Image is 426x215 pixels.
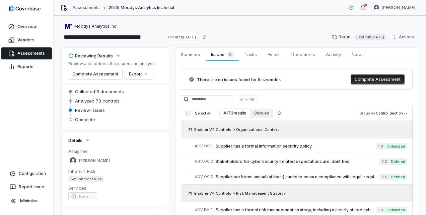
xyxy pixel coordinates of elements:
[70,157,76,164] img: Sean Wozniak avatar
[216,207,376,213] span: Supplier has a formal risk management strategy, including a clearly stated cybersecurity risk man...
[63,20,118,32] button: https://moodys.com/Moodys Analytics Inc
[374,5,379,10] img: Sean Wozniak avatar
[178,50,203,59] span: Summary
[74,24,116,29] span: Moodys Analytics Inc
[1,34,52,46] a: Vendors
[227,51,234,58] span: 0
[216,144,376,149] span: Supplier has a formal information security policy
[208,50,236,59] span: Issues
[195,139,407,154] a: #GV.OC.1Supplier has a formal information security policy1.0Optimized
[3,181,51,193] button: Report Issue
[242,50,260,59] span: Tasks
[216,159,379,164] span: Stakeholders for cybersecurity-related expectations are identified
[351,74,405,84] button: Complete Assessment
[370,3,419,13] button: Sean Wozniak avatar[PERSON_NAME]
[75,88,124,94] span: Collected 6 documents
[68,185,162,191] dt: Services
[384,207,407,213] span: Optimized
[66,134,92,146] button: Details
[195,154,407,169] a: #GV.OC.2Stakeholders for cybersecurity-related expectations are identified2.0Defined
[75,117,95,123] span: Complete
[216,174,379,180] span: Supplier performs annual (at least) audits to ensure compliance with legal, regulatory, and indus...
[289,50,318,59] span: Documents
[389,174,407,180] span: Defined
[194,127,279,132] span: Enabler V4 Controls > Organizational Context
[125,69,153,79] button: Export
[389,158,407,165] span: Defined
[75,98,120,104] span: Analyzed 73 controls
[376,207,384,213] span: 1.0
[359,111,375,116] span: Group by
[75,107,105,113] span: Review issues
[199,31,211,43] button: Copy link
[68,168,162,174] dt: Inherent Risk
[68,53,113,59] div: Reviewing Results
[186,111,191,116] input: Select all
[68,148,162,154] dt: Assignee
[265,50,283,59] span: Emails
[1,47,52,59] a: Assessments
[390,32,418,42] button: Actions
[68,69,122,79] button: Complete Assessment
[68,176,104,182] span: Set Inherent Risk
[72,5,100,10] a: Assessments
[195,169,407,184] a: #GV.OC.3Supplier performs annual (at least) audits to ensure compliance with legal, regulatory, a...
[66,50,123,62] button: Reviewing Results
[250,109,273,118] button: 0 issues
[323,50,344,59] span: Activity
[382,5,415,10] span: [PERSON_NAME]
[379,158,389,165] span: 2.0
[194,191,286,196] span: Enabler V4 Controls > Risk Management Strategy
[195,207,213,212] span: # GV.RM.1
[376,143,384,150] span: 1.0
[3,168,51,180] a: Configuration
[349,50,366,59] span: Notes
[3,194,51,208] button: Minimize
[379,174,389,180] span: 2.0
[1,21,52,33] a: Overview
[166,34,198,40] span: Created [DATE]
[195,111,211,116] span: Select all
[219,109,250,118] button: All 73 results
[1,61,52,73] a: Reports
[328,32,390,42] button: RerunLast run[DATE]
[236,95,258,103] button: Filter
[109,5,174,10] span: 2025 Moodys Analytics Inc Initial
[195,159,213,164] span: # GV.OC.2
[197,77,281,82] span: There are no issues found for this vendor.
[68,137,82,143] span: Details
[354,34,386,40] span: Last run [DATE]
[245,97,255,102] span: Filter
[9,5,41,12] img: logo-D7KZi-bG.svg
[195,174,213,179] span: # GV.OC.3
[384,143,407,150] span: Optimized
[68,61,156,66] p: Review and address the issues and analysis
[79,158,110,163] span: [PERSON_NAME]
[195,144,213,149] span: # GV.OC.1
